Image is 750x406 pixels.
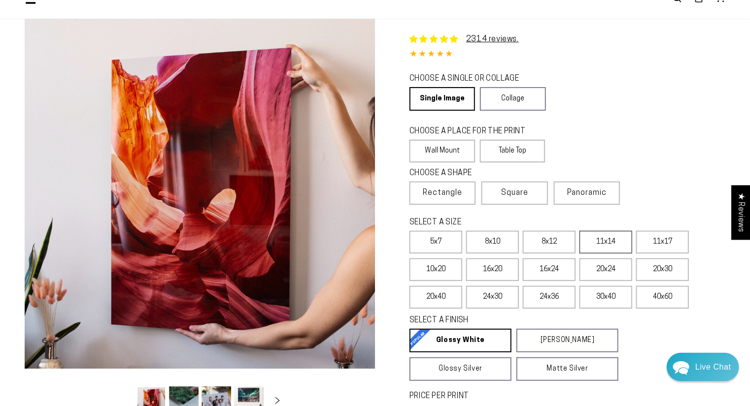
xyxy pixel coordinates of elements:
[636,231,689,253] label: 11x17
[409,217,595,228] legend: SELECT A SIZE
[636,258,689,281] label: 20x30
[580,231,632,253] label: 11x14
[516,329,618,352] a: [PERSON_NAME]
[466,231,519,253] label: 8x10
[523,231,576,253] label: 8x12
[409,48,725,62] div: 4.85 out of 5.0 stars
[409,168,538,179] legend: CHOOSE A SHAPE
[409,140,475,162] label: Wall Mount
[466,286,519,309] label: 24x30
[480,87,545,111] a: Collage
[409,87,475,111] a: Single Image
[480,140,545,162] label: Table Top
[580,286,632,309] label: 30x40
[409,391,725,402] label: PRICE PER PRINT
[409,329,511,352] a: Glossy White
[409,231,462,253] label: 5x7
[523,286,576,309] label: 24x36
[516,357,618,381] a: Matte Silver
[409,357,511,381] a: Glossy Silver
[409,126,536,137] legend: CHOOSE A PLACE FOR THE PRINT
[501,187,528,199] span: Square
[580,258,632,281] label: 20x24
[466,35,519,43] a: 2314 reviews.
[423,187,462,199] span: Rectangle
[567,189,607,197] span: Panoramic
[636,286,689,309] label: 40x60
[409,258,462,281] label: 10x20
[466,258,519,281] label: 16x20
[409,286,462,309] label: 20x40
[523,258,576,281] label: 16x24
[695,353,731,381] div: Contact Us Directly
[409,315,595,326] legend: SELECT A FINISH
[409,73,537,85] legend: CHOOSE A SINGLE OR COLLAGE
[667,353,739,381] div: Chat widget toggle
[409,33,519,45] a: 2314 reviews.
[731,185,750,240] div: Click to open Judge.me floating reviews tab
